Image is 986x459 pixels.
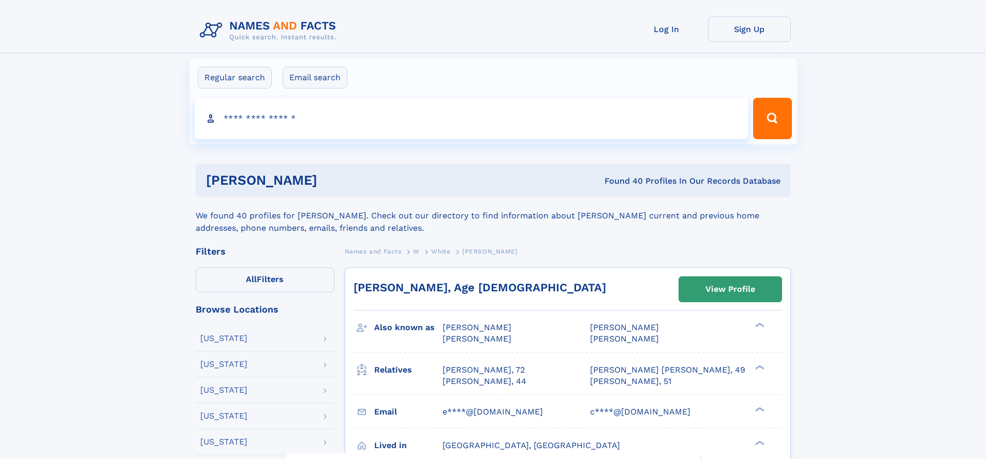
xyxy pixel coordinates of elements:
div: Found 40 Profiles In Our Records Database [461,175,781,187]
h3: Email [374,403,443,421]
h1: [PERSON_NAME] [206,174,461,187]
h3: Relatives [374,361,443,379]
a: [PERSON_NAME], 44 [443,376,526,387]
span: All [246,274,257,284]
div: ❯ [753,406,765,412]
a: [PERSON_NAME], 72 [443,364,525,376]
div: Filters [196,247,334,256]
div: [US_STATE] [200,412,247,420]
div: Browse Locations [196,305,334,314]
span: W [413,248,420,255]
span: [PERSON_NAME] [443,334,511,344]
span: [PERSON_NAME] [443,322,511,332]
span: [PERSON_NAME] [590,334,659,344]
a: [PERSON_NAME] [PERSON_NAME], 49 [590,364,745,376]
div: [US_STATE] [200,386,247,394]
div: View Profile [705,277,755,301]
label: Filters [196,268,334,292]
a: [PERSON_NAME], 51 [590,376,671,387]
div: [US_STATE] [200,438,247,446]
div: [US_STATE] [200,360,247,368]
div: [US_STATE] [200,334,247,343]
div: ❯ [753,364,765,371]
span: [GEOGRAPHIC_DATA], [GEOGRAPHIC_DATA] [443,440,620,450]
button: Search Button [753,98,791,139]
a: Sign Up [708,17,791,42]
input: search input [195,98,749,139]
div: We found 40 profiles for [PERSON_NAME]. Check out our directory to find information about [PERSON... [196,197,791,234]
span: [PERSON_NAME] [462,248,518,255]
h3: Lived in [374,437,443,454]
a: View Profile [679,277,782,302]
div: ❯ [753,322,765,329]
h3: Also known as [374,319,443,336]
a: Names and Facts [345,245,402,258]
img: Logo Names and Facts [196,17,345,45]
div: ❯ [753,439,765,446]
a: W [413,245,420,258]
a: White [431,245,450,258]
span: White [431,248,450,255]
span: [PERSON_NAME] [590,322,659,332]
label: Email search [283,67,347,88]
a: [PERSON_NAME], Age [DEMOGRAPHIC_DATA] [354,281,606,294]
label: Regular search [198,67,272,88]
a: Log In [625,17,708,42]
